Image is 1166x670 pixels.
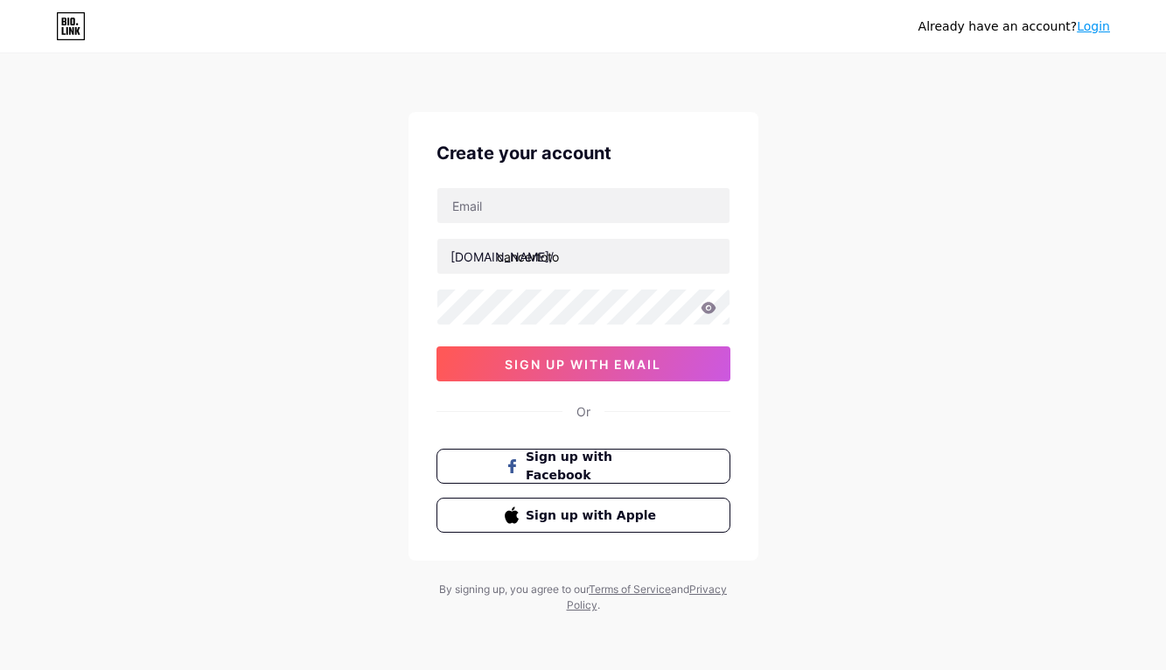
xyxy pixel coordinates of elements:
[505,357,661,372] span: sign up with email
[436,498,730,533] button: Sign up with Apple
[589,583,671,596] a: Terms of Service
[437,188,730,223] input: Email
[576,402,590,421] div: Or
[1077,19,1110,33] a: Login
[450,248,554,266] div: [DOMAIN_NAME]/
[436,346,730,381] button: sign up with email
[435,582,732,613] div: By signing up, you agree to our and .
[436,449,730,484] button: Sign up with Facebook
[918,17,1110,36] div: Already have an account?
[437,239,730,274] input: username
[526,448,661,485] span: Sign up with Facebook
[526,506,661,525] span: Sign up with Apple
[436,140,730,166] div: Create your account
